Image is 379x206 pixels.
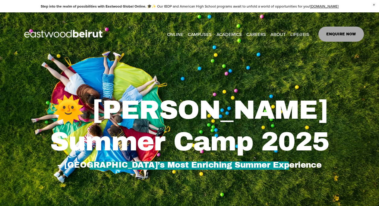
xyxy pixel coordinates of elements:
h1: 🌞 [PERSON_NAME] Summer Camp 2025 [45,94,335,158]
a: ENQUIRE NOW [318,27,364,42]
a: folder dropdown [216,30,242,39]
a: ONLINE [167,30,183,39]
a: [DOMAIN_NAME] [310,4,339,9]
span: ABOUT [270,30,286,38]
a: folder dropdown [188,30,212,39]
span: ACADEMICS [216,30,242,38]
a: folder dropdown [270,30,286,39]
img: EastwoodIS Global Site [15,19,113,50]
a: folder dropdown [290,30,309,39]
a: CAREERS [246,30,266,39]
span: LIFE@EIS [290,30,309,38]
span: CAMPUSES [188,30,212,38]
span: – [GEOGRAPHIC_DATA]’s Most Enriching Summer Experience [58,160,322,169]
